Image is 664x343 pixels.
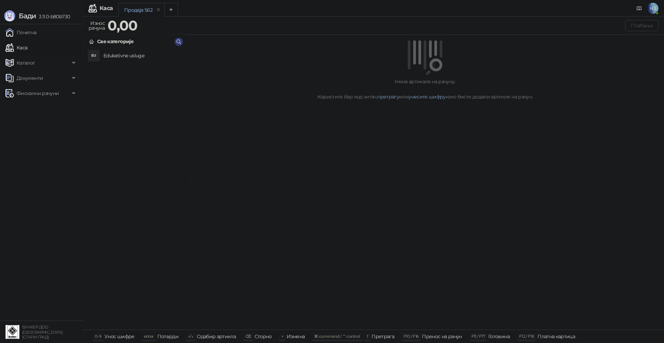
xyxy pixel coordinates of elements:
img: 64x64-companyLogo-d200c298-da26-4023-afd4-f376f589afb5.jpeg [6,325,19,339]
div: Све категорије [97,38,133,45]
span: ⌘ command / ⌃ control [314,334,360,339]
a: Документација [634,3,645,14]
div: Готовина [488,332,510,341]
div: EU [88,50,99,61]
h4: Edukativne usluge [103,50,180,61]
div: Платна картица [537,332,575,341]
span: Документи [17,71,43,85]
div: Пренос на рачун [422,332,462,341]
span: ⌫ [245,334,251,339]
span: НЗ [647,3,658,14]
strong: 0,00 [108,17,137,34]
small: БУНКЕР ДОО [GEOGRAPHIC_DATA] (СТАРИ ГРАД) [22,325,63,340]
span: Бади [19,12,36,20]
div: Измена [287,332,305,341]
a: Каса [6,41,27,55]
div: Одабир артикла [197,332,236,341]
div: Потврди [157,332,179,341]
span: 3.11.0-b80b730 [36,13,70,20]
div: Каса [100,6,113,11]
div: Претрага [371,332,394,341]
a: Почетна [6,26,37,39]
span: f [367,334,368,339]
div: Износ рачуна [87,19,106,32]
span: Фискални рачуни [17,86,59,100]
a: претрагу [377,94,399,100]
button: Add tab [164,3,178,17]
span: F12 / F18 [519,334,534,339]
div: Унос шифре [104,332,135,341]
span: + [281,334,283,339]
div: grid [83,48,186,330]
div: Продаја 562 [124,6,153,14]
span: F10 / F16 [404,334,418,339]
span: ↑/↓ [188,334,193,339]
span: 0-9 [95,334,101,339]
span: enter [144,334,154,339]
div: Сторно [255,332,272,341]
a: унесите шифру [408,94,446,100]
div: Нема артикала на рачуну. Користите бар код читач, или како бисте додали артикле на рачун. [194,78,656,101]
img: Logo [4,10,15,21]
button: remove [154,7,163,13]
span: Каталог [17,56,35,70]
span: F11 / F17 [471,334,485,339]
button: Плаћање [625,20,658,31]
